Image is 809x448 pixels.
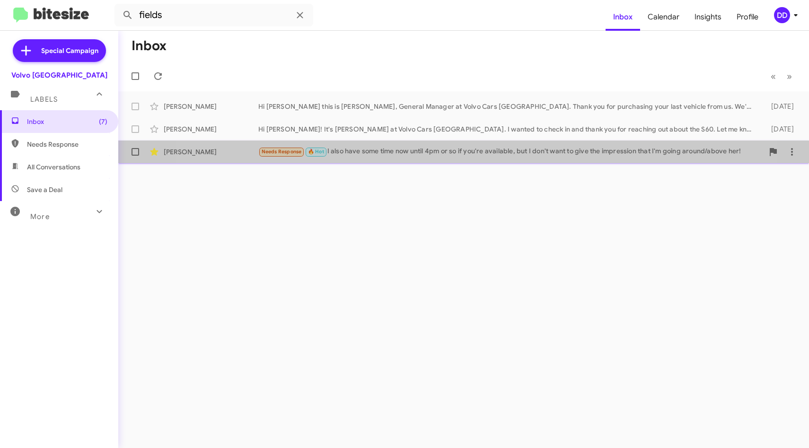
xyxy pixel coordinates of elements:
a: Special Campaign [13,39,106,62]
a: Profile [729,3,766,31]
span: 🔥 Hot [308,149,324,155]
span: « [771,70,776,82]
a: Calendar [640,3,687,31]
div: [PERSON_NAME] [164,102,258,111]
input: Search [114,4,313,26]
div: Hi [PERSON_NAME] this is [PERSON_NAME], General Manager at Volvo Cars [GEOGRAPHIC_DATA]. Thank yo... [258,102,757,111]
a: Inbox [606,3,640,31]
a: Insights [687,3,729,31]
span: Needs Response [27,140,107,149]
div: Volvo [GEOGRAPHIC_DATA] [11,70,107,80]
div: [PERSON_NAME] [164,147,258,157]
div: DD [774,7,790,23]
span: (7) [99,117,107,126]
div: [DATE] [757,124,801,134]
button: DD [766,7,799,23]
span: » [787,70,792,82]
button: Next [781,67,798,86]
span: Save a Deal [27,185,62,194]
nav: Page navigation example [765,67,798,86]
div: I also have some time now until 4pm or so if you're available, but I don't want to give the impre... [258,146,764,157]
h1: Inbox [132,38,167,53]
div: Hi [PERSON_NAME]! It's [PERSON_NAME] at Volvo Cars [GEOGRAPHIC_DATA]. I wanted to check in and th... [258,124,757,134]
span: Labels [30,95,58,104]
span: Needs Response [262,149,302,155]
button: Previous [765,67,782,86]
span: Inbox [27,117,107,126]
span: Special Campaign [41,46,98,55]
span: More [30,212,50,221]
div: [DATE] [757,102,801,111]
div: [PERSON_NAME] [164,124,258,134]
span: All Conversations [27,162,80,172]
